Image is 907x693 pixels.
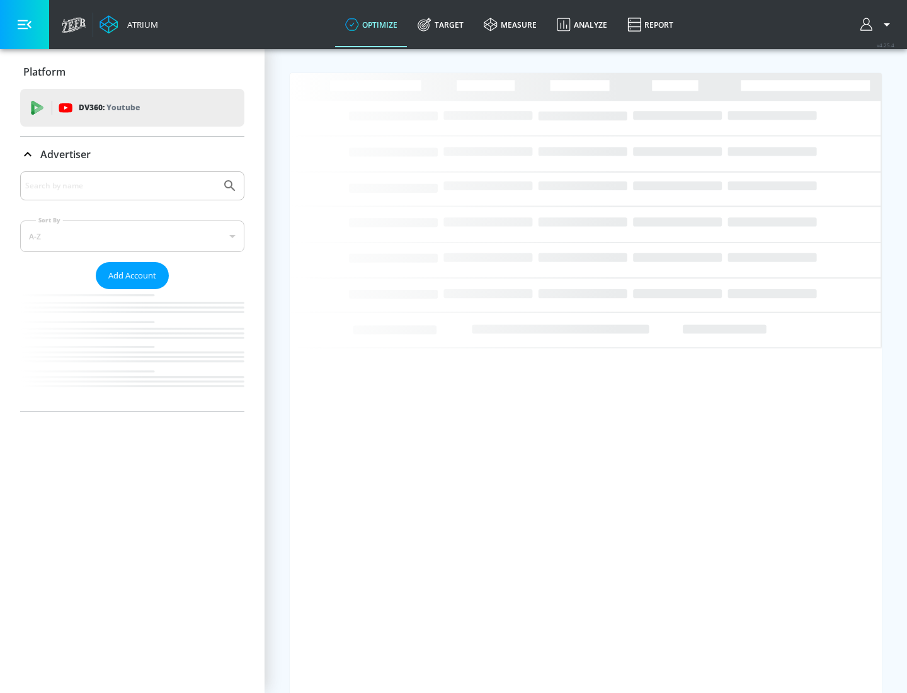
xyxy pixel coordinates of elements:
[79,101,140,115] p: DV360:
[96,262,169,289] button: Add Account
[106,101,140,114] p: Youtube
[20,89,244,127] div: DV360: Youtube
[335,2,408,47] a: optimize
[122,19,158,30] div: Atrium
[23,65,66,79] p: Platform
[20,289,244,411] nav: list of Advertiser
[100,15,158,34] a: Atrium
[20,171,244,411] div: Advertiser
[20,220,244,252] div: A-Z
[40,147,91,161] p: Advertiser
[877,42,894,49] span: v 4.25.4
[108,268,156,283] span: Add Account
[474,2,547,47] a: measure
[408,2,474,47] a: Target
[36,216,63,224] label: Sort By
[547,2,617,47] a: Analyze
[25,178,216,194] input: Search by name
[20,137,244,172] div: Advertiser
[20,54,244,89] div: Platform
[617,2,683,47] a: Report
